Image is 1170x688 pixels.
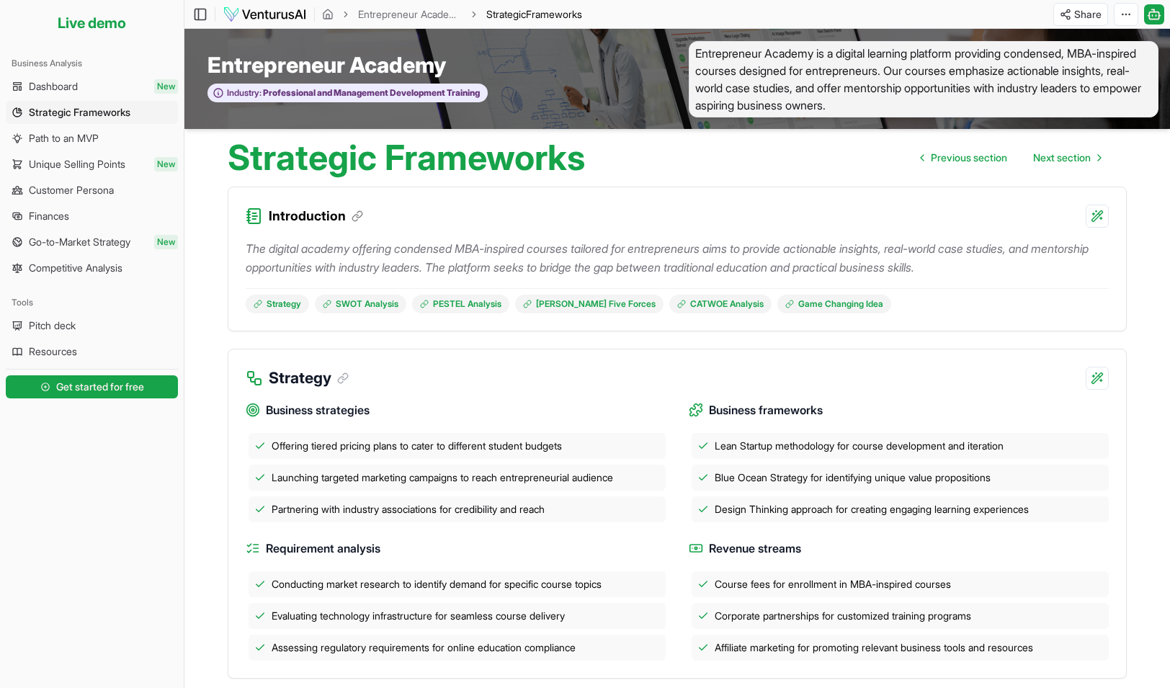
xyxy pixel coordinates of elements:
span: Pitch deck [29,318,76,333]
span: StrategicFrameworks [486,7,582,22]
a: Pitch deck [6,314,178,337]
span: New [154,235,178,249]
span: Unique Selling Points [29,157,125,171]
a: Get started for free [6,372,178,401]
a: Entrepreneur Academy [358,7,462,22]
span: Finances [29,209,69,223]
span: Conducting market research to identify demand for specific course topics [272,577,602,591]
a: Strategic Frameworks [6,101,178,124]
div: Business Analysis [6,52,178,75]
span: Launching targeted marketing campaigns to reach entrepreneurial audience [272,470,613,485]
span: Evaluating technology infrastructure for seamless course delivery [272,609,565,623]
span: Share [1074,7,1102,22]
span: Previous section [931,151,1007,165]
nav: pagination [909,143,1112,172]
a: Path to an MVP [6,127,178,150]
span: Business strategies [266,401,370,419]
a: Resources [6,340,178,363]
a: Finances [6,205,178,228]
h1: Strategic Frameworks [228,140,585,175]
a: Customer Persona [6,179,178,202]
span: Customer Persona [29,183,114,197]
a: SWOT Analysis [315,295,406,313]
a: PESTEL Analysis [412,295,509,313]
h3: Strategy [269,367,349,390]
div: Tools [6,291,178,314]
span: Competitive Analysis [29,261,122,275]
span: Entrepreneur Academy [207,52,446,78]
span: Design Thinking approach for creating engaging learning experiences [715,502,1029,517]
span: Lean Startup methodology for course development and iteration [715,439,1004,453]
a: CATWOE Analysis [669,295,772,313]
p: The digital academy offering condensed MBA-inspired courses tailored for entrepreneurs aims to pr... [246,239,1109,277]
span: Entrepreneur Academy is a digital learning platform providing condensed, MBA-inspired courses des... [689,41,1158,117]
a: Strategy [246,295,309,313]
span: Offering tiered pricing plans to cater to different student budgets [272,439,562,453]
span: Blue Ocean Strategy for identifying unique value propositions [715,470,991,485]
a: [PERSON_NAME] Five Forces [515,295,664,313]
span: Course fees for enrollment in MBA-inspired courses [715,577,951,591]
span: Partnering with industry associations for credibility and reach [272,502,545,517]
span: Resources [29,344,77,359]
span: Business frameworks [709,401,823,419]
a: Go-to-Market StrategyNew [6,231,178,254]
span: Requirement analysis [266,540,380,558]
a: Go to previous page [909,143,1019,172]
span: Professional and Management Development Training [262,87,480,99]
button: Get started for free [6,375,178,398]
h3: Introduction [269,206,363,226]
span: Next section [1033,151,1091,165]
button: Share [1053,3,1108,26]
span: Dashboard [29,79,78,94]
button: Industry:Professional and Management Development Training [207,84,488,103]
span: Go-to-Market Strategy [29,235,130,249]
a: Go to next page [1022,143,1112,172]
a: Game Changing Idea [777,295,891,313]
nav: breadcrumb [322,7,582,22]
span: Assessing regulatory requirements for online education compliance [272,640,576,655]
a: Unique Selling PointsNew [6,153,178,176]
span: Strategic Frameworks [29,105,130,120]
span: Corporate partnerships for customized training programs [715,609,971,623]
img: logo [223,6,307,23]
span: New [154,157,178,171]
span: New [154,79,178,94]
span: Industry: [227,87,262,99]
span: Path to an MVP [29,131,99,146]
a: Competitive Analysis [6,256,178,280]
span: Get started for free [56,380,144,394]
span: Affiliate marketing for promoting relevant business tools and resources [715,640,1033,655]
a: DashboardNew [6,75,178,98]
span: Revenue streams [709,540,801,558]
span: Frameworks [526,8,582,20]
